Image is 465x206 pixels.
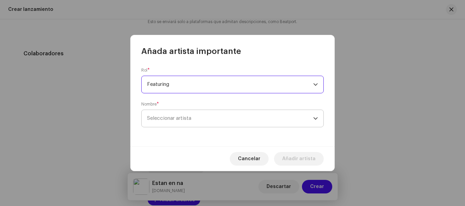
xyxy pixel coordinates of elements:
[141,101,159,107] label: Nombre
[313,110,318,127] div: dropdown trigger
[147,116,191,121] span: Seleccionar artista
[313,76,318,93] div: dropdown trigger
[230,152,269,166] button: Cancelar
[147,76,313,93] span: Featuring
[141,46,241,57] span: Añada artista importante
[141,68,150,73] label: Rol
[238,152,260,166] span: Cancelar
[147,110,313,127] span: Seleccionar artista
[282,152,316,166] span: Añadir artista
[274,152,324,166] button: Añadir artista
